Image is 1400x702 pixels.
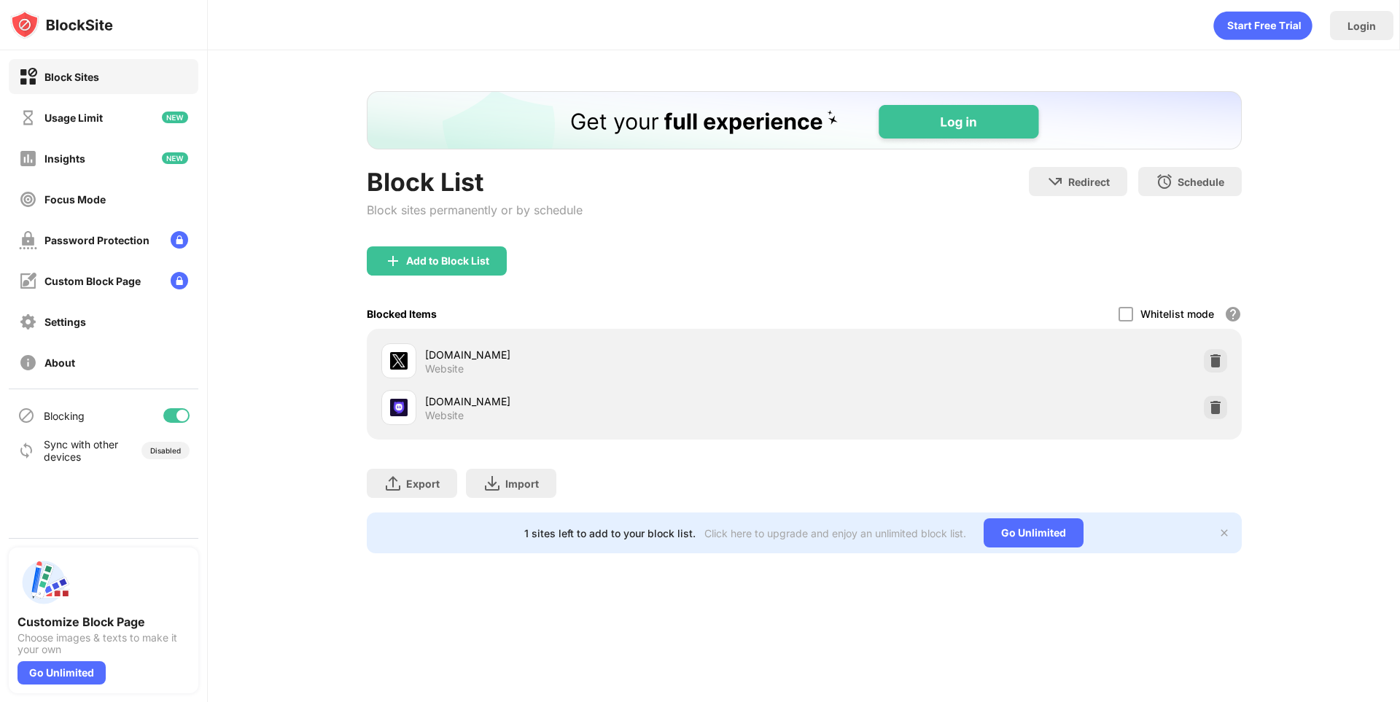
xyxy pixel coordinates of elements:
img: password-protection-off.svg [19,231,37,249]
img: lock-menu.svg [171,272,188,289]
img: time-usage-off.svg [19,109,37,127]
div: Focus Mode [44,193,106,206]
div: Customize Block Page [17,615,190,629]
div: Go Unlimited [17,661,106,685]
div: Go Unlimited [984,518,1084,547]
div: Blocking [44,410,85,422]
img: settings-off.svg [19,313,37,331]
img: blocking-icon.svg [17,407,35,424]
div: Block Sites [44,71,99,83]
iframe: Banner [367,91,1242,149]
div: Login [1347,20,1376,32]
div: Whitelist mode [1140,308,1214,320]
div: Add to Block List [406,255,489,267]
div: Block sites permanently or by schedule [367,203,583,217]
div: [DOMAIN_NAME] [425,394,804,409]
img: customize-block-page-off.svg [19,272,37,290]
div: Website [425,409,464,422]
div: animation [1213,11,1312,40]
div: Insights [44,152,85,165]
div: Redirect [1068,176,1110,188]
div: Usage Limit [44,112,103,124]
div: Schedule [1178,176,1224,188]
div: [DOMAIN_NAME] [425,347,804,362]
div: 1 sites left to add to your block list. [524,527,696,539]
div: Disabled [150,446,181,455]
div: About [44,356,75,369]
img: insights-off.svg [19,149,37,168]
div: Password Protection [44,234,149,246]
div: Settings [44,316,86,328]
img: focus-off.svg [19,190,37,208]
div: Blocked Items [367,308,437,320]
div: Import [505,477,539,490]
img: block-on.svg [19,68,37,86]
img: new-icon.svg [162,112,188,123]
img: x-button.svg [1218,527,1230,539]
img: push-custom-page.svg [17,556,70,609]
img: favicons [390,399,408,416]
div: Website [425,362,464,375]
img: sync-icon.svg [17,442,35,459]
div: Click here to upgrade and enjoy an unlimited block list. [704,527,966,539]
img: new-icon.svg [162,152,188,164]
img: lock-menu.svg [171,231,188,249]
div: Export [406,477,440,490]
div: Sync with other devices [44,438,119,463]
div: Block List [367,167,583,197]
img: logo-blocksite.svg [10,10,113,39]
img: about-off.svg [19,354,37,372]
img: favicons [390,352,408,370]
div: Custom Block Page [44,275,141,287]
div: Choose images & texts to make it your own [17,632,190,655]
